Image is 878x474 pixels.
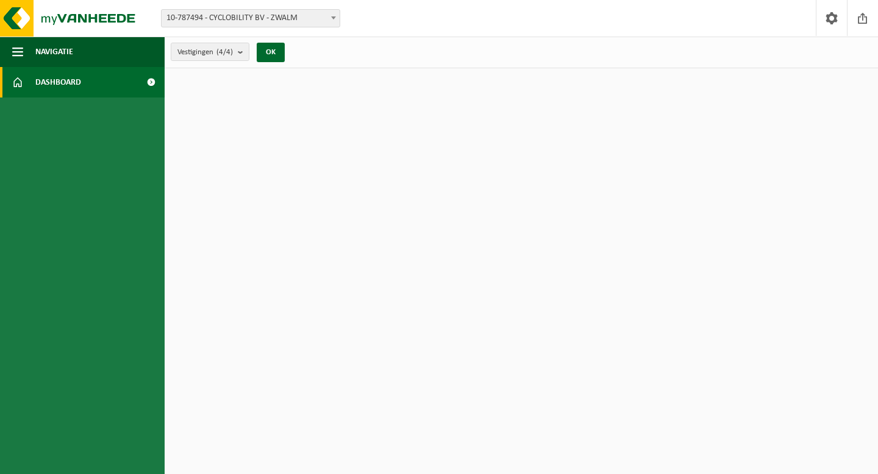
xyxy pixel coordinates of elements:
[216,48,233,56] count: (4/4)
[161,9,340,27] span: 10-787494 - CYCLOBILITY BV - ZWALM
[35,67,81,97] span: Dashboard
[162,10,340,27] span: 10-787494 - CYCLOBILITY BV - ZWALM
[171,43,249,61] button: Vestigingen(4/4)
[177,43,233,62] span: Vestigingen
[35,37,73,67] span: Navigatie
[257,43,285,62] button: OK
